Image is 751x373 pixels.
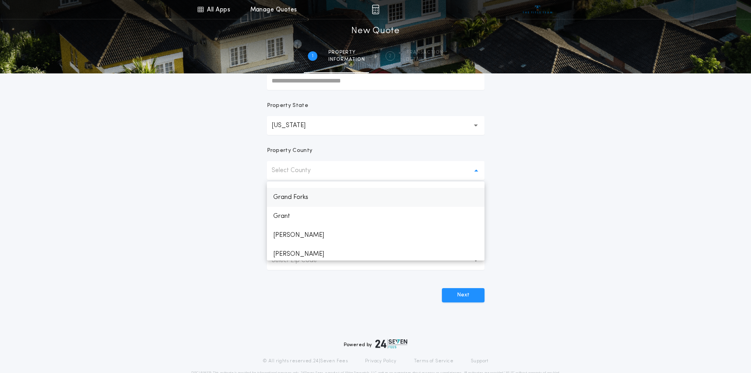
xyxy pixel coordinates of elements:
[328,49,365,56] span: Property
[267,207,485,226] p: Grant
[267,161,485,180] button: Select County
[375,339,408,349] img: logo
[267,245,485,264] p: [PERSON_NAME]
[267,116,485,135] button: [US_STATE]
[328,56,365,63] span: information
[272,256,330,265] p: Select Zip Code
[406,56,444,63] span: details
[414,358,453,364] a: Terms of Service
[406,49,444,56] span: Transaction
[267,102,308,110] p: Property State
[372,5,379,14] img: img
[267,188,485,207] p: Grand Forks
[442,288,485,302] button: Next
[267,251,485,270] button: Select Zip Code
[389,53,391,59] h2: 2
[272,166,323,175] p: Select County
[267,182,485,261] ul: Select County
[344,339,408,349] div: Powered by
[351,25,399,37] h1: New Quote
[523,6,552,13] img: vs-icon
[267,147,313,155] p: Property County
[365,358,397,364] a: Privacy Policy
[263,358,348,364] p: © All rights reserved. 24|Seven Fees
[267,226,485,245] p: [PERSON_NAME]
[471,358,488,364] a: Support
[272,121,318,130] p: [US_STATE]
[312,53,313,59] h2: 1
